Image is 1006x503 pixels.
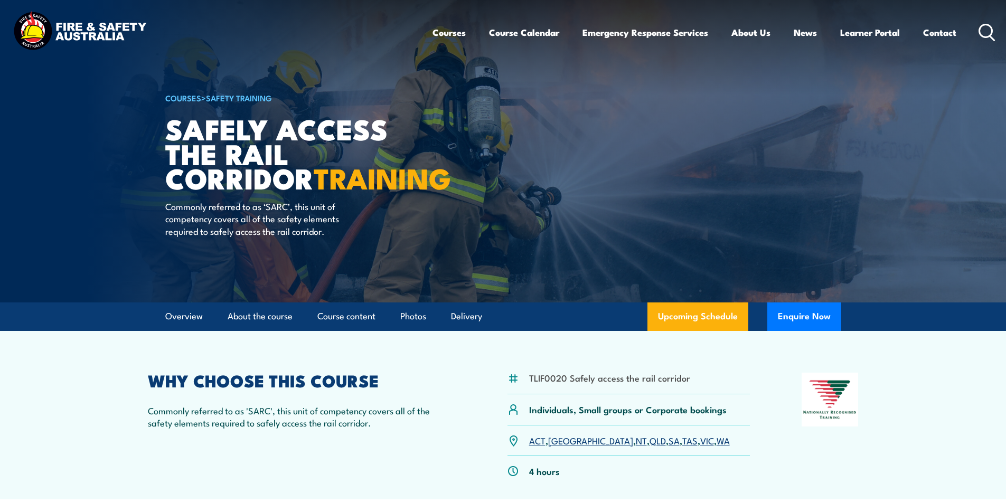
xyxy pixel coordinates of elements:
a: WA [717,434,730,447]
a: About Us [731,18,770,46]
p: Commonly referred to as ‘SARC’, this unit of competency covers all of the safety elements require... [165,200,358,237]
a: [GEOGRAPHIC_DATA] [548,434,633,447]
a: Course content [317,302,375,330]
a: Course Calendar [489,18,559,46]
a: Overview [165,302,203,330]
a: Contact [923,18,956,46]
a: VIC [700,434,714,447]
p: , , , , , , , [529,434,730,447]
li: TLIF0020 Safely access the rail corridor [529,372,690,384]
a: Delivery [451,302,482,330]
p: Individuals, Small groups or Corporate bookings [529,403,727,415]
a: Emergency Response Services [582,18,708,46]
a: Upcoming Schedule [647,302,748,331]
h1: Safely Access the Rail Corridor [165,116,426,190]
h2: WHY CHOOSE THIS COURSE [148,373,456,387]
a: About the course [228,302,293,330]
a: NT [636,434,647,447]
a: SA [669,434,680,447]
a: QLD [650,434,666,447]
a: TAS [682,434,698,447]
h6: > [165,91,426,104]
strong: TRAINING [314,155,451,199]
a: News [794,18,817,46]
a: Courses [433,18,466,46]
p: 4 hours [529,465,560,477]
a: Safety Training [206,92,272,103]
a: Photos [400,302,426,330]
img: Nationally Recognised Training logo. [802,373,859,426]
a: COURSES [165,92,201,103]
a: ACT [529,434,546,447]
button: Enquire Now [767,302,841,331]
a: Learner Portal [840,18,900,46]
p: Commonly referred to as 'SARC', this unit of competency covers all of the safety elements require... [148,404,456,429]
